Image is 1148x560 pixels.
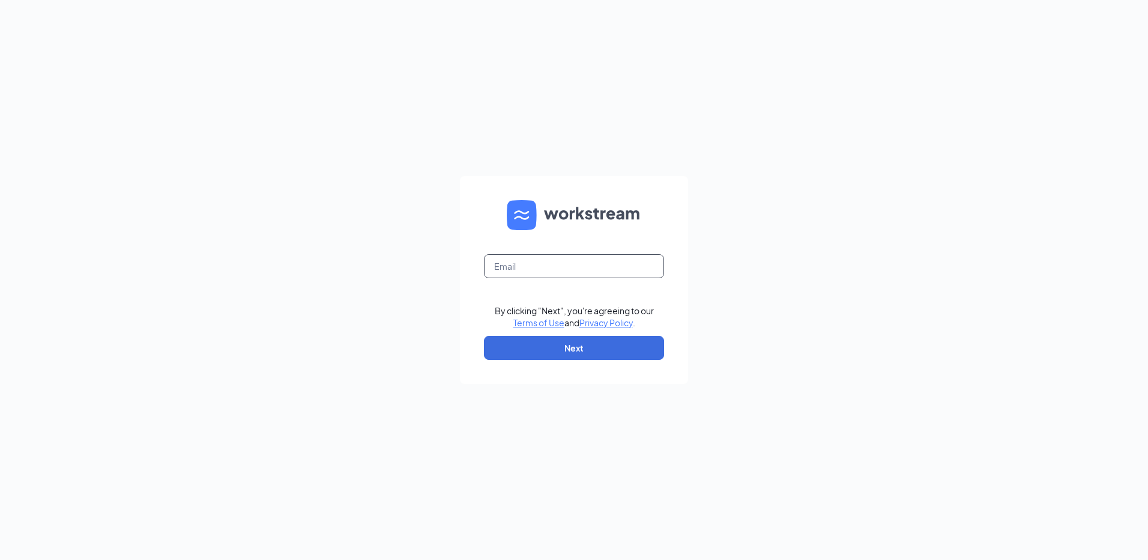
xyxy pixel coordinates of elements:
img: WS logo and Workstream text [507,200,641,230]
a: Terms of Use [513,317,564,328]
a: Privacy Policy [579,317,633,328]
div: By clicking "Next", you're agreeing to our and . [495,305,654,329]
button: Next [484,336,664,360]
input: Email [484,254,664,278]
